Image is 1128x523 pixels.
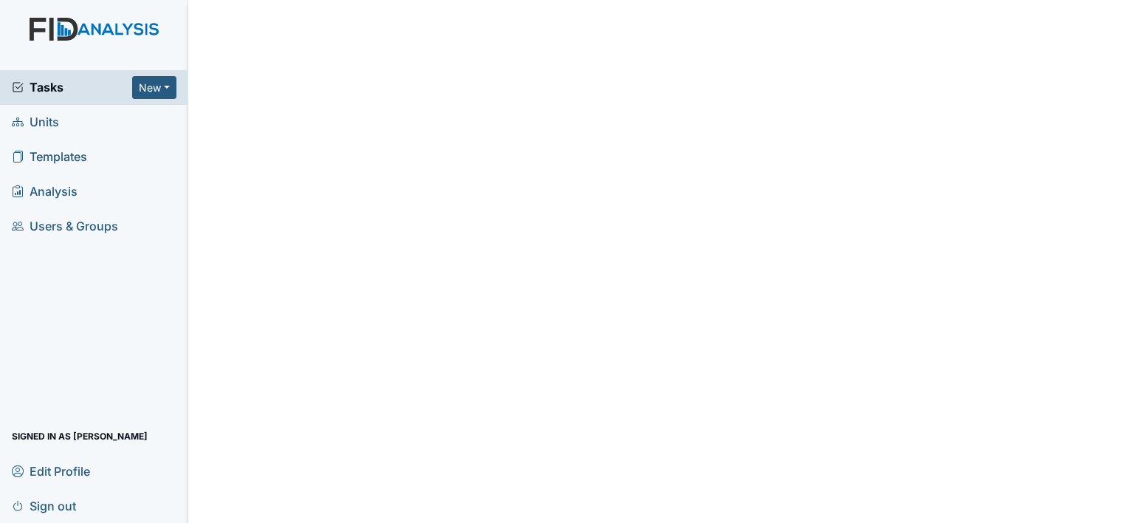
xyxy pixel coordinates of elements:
span: Signed in as [PERSON_NAME] [12,425,148,448]
span: Users & Groups [12,215,118,238]
span: Sign out [12,494,76,517]
a: Tasks [12,78,132,96]
span: Units [12,111,59,134]
span: Templates [12,146,87,168]
span: Analysis [12,180,78,203]
span: Edit Profile [12,459,90,482]
button: New [132,76,176,99]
